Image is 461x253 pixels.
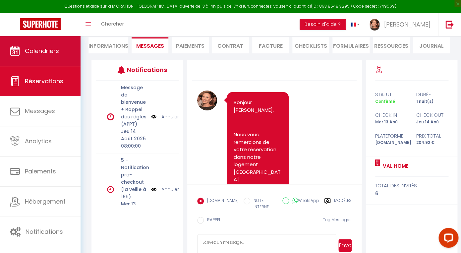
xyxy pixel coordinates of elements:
[445,20,454,29] img: logout
[338,239,352,252] button: Envoyer
[151,186,156,193] img: NO IMAGE
[96,13,129,36] a: Chercher
[26,227,63,236] span: Notifications
[371,91,412,98] div: statut
[252,37,289,53] li: Facture
[371,111,412,119] div: check in
[412,98,453,105] div: 1 nuit(s)
[300,19,346,30] button: Besoin d'aide ?
[25,77,63,85] span: Réservations
[25,47,59,55] span: Calendriers
[25,167,56,175] span: Paiements
[25,137,52,145] span: Analytics
[88,37,128,53] li: Informations
[234,131,282,183] p: Nous vous remercions de votre réservation dans notre logement [GEOGRAPHIC_DATA]
[412,119,453,125] div: Jeu 14 Aoû
[371,132,412,140] div: Plateforme
[121,84,147,128] p: Message de bienvenue + Rappel des règles (APPT)
[323,217,352,222] span: Tag Messages
[412,140,453,146] div: 204.92 €
[121,157,147,200] p: 5 - Notification pre-checkout (la veille à 16h)
[151,113,156,120] img: NO IMAGE
[370,19,379,31] img: ...
[204,217,221,224] label: RAPPEL
[332,37,369,53] li: FORMULAIRES
[289,197,319,205] label: WhatsApp
[371,119,412,125] div: Mer 13 Aoû
[283,3,311,9] a: en cliquant ici
[334,198,352,211] label: Modèles
[375,190,448,198] div: 6
[20,18,61,30] img: Super Booking
[384,20,430,29] span: [PERSON_NAME]
[412,132,453,140] div: Prix total
[292,37,329,53] li: CHECKLISTS
[380,162,409,170] a: VAL HOME
[127,62,161,77] h3: Notifications
[25,197,66,206] span: Hébergement
[121,200,147,222] p: Mer 13 Août 2025 16:00:00
[413,37,450,53] li: Journal
[161,186,179,193] a: Annuler
[121,128,147,150] p: Jeu 14 Août 2025 08:00:00
[412,111,453,119] div: check out
[365,13,438,36] a: ... [PERSON_NAME]
[373,37,410,53] li: Ressources
[161,113,179,120] a: Annuler
[101,20,124,27] span: Chercher
[234,99,282,114] p: Bonjour [PERSON_NAME],
[212,37,249,53] li: Contrat
[172,37,208,53] li: Paiements
[412,91,453,98] div: durée
[25,107,55,115] span: Messages
[433,225,461,253] iframe: LiveChat chat widget
[250,198,277,210] label: NOTE INTERNE
[375,98,395,104] span: Confirmé
[371,140,412,146] div: [DOMAIN_NAME]
[375,182,448,190] div: total des invités
[197,91,217,110] img: 17206462496553.jpg
[204,198,239,205] label: [DOMAIN_NAME]
[136,42,164,50] span: Messages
